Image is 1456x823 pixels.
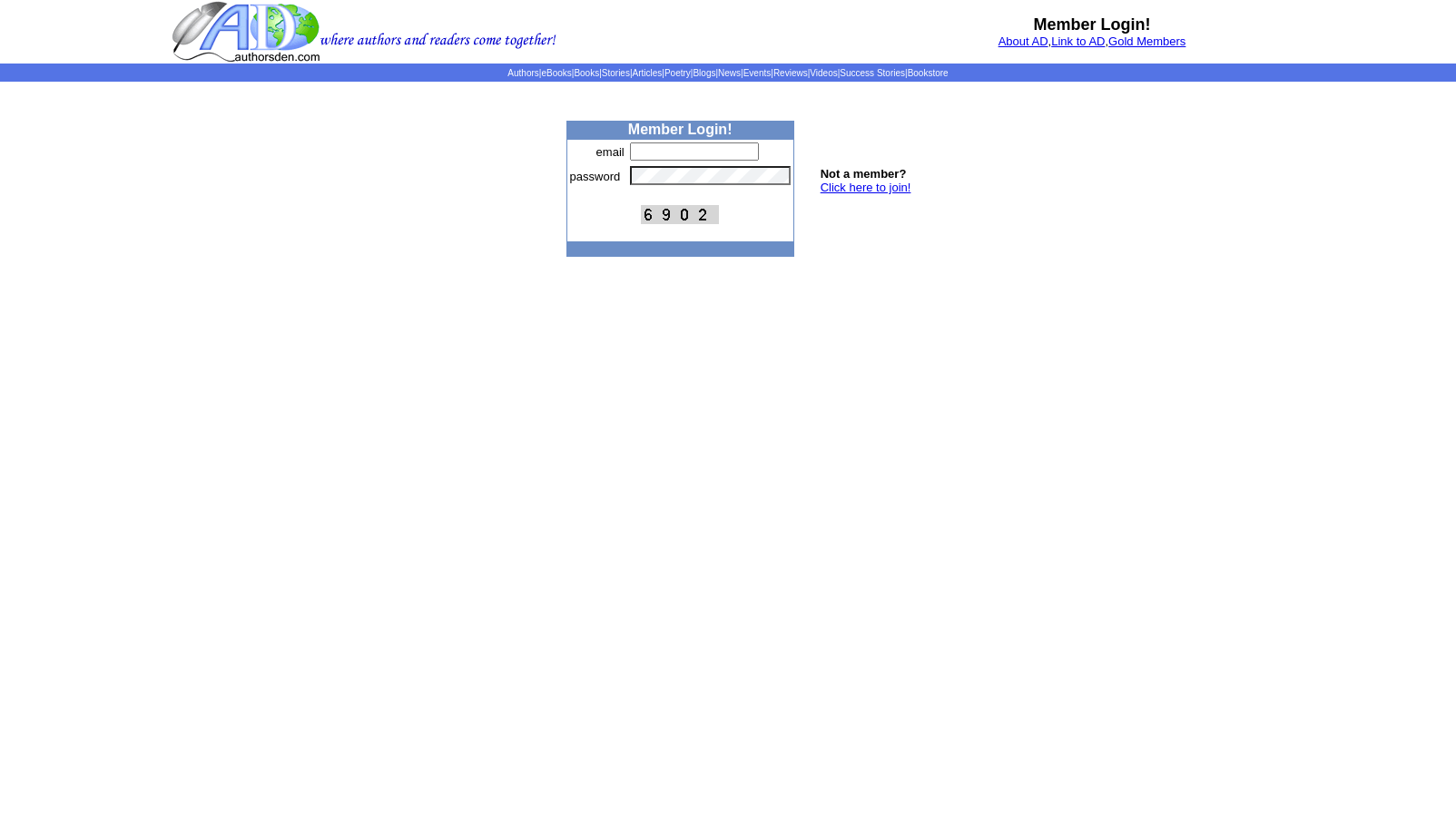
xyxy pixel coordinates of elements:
[999,34,1186,48] font: , ,
[1108,34,1185,48] a: Gold Members
[743,68,772,78] a: Events
[821,181,911,194] a: Click here to join!
[507,68,538,78] a: Authors
[821,167,907,181] b: Not a member?
[810,68,837,78] a: Videos
[633,68,663,78] a: Articles
[908,68,949,78] a: Bookstore
[570,170,621,183] font: password
[641,205,719,224] img: This Is CAPTCHA Image
[574,68,599,78] a: Books
[1034,15,1151,34] b: Member Login!
[773,68,808,78] a: Reviews
[693,68,715,78] a: Blogs
[840,68,905,78] a: Success Stories
[507,68,948,78] span: | | | | | | | | | | | |
[628,122,733,137] b: Member Login!
[999,34,1048,48] a: About AD
[664,68,691,78] a: Poetry
[1051,34,1105,48] a: Link to AD
[596,145,625,159] font: email
[602,68,630,78] a: Stories
[718,68,741,78] a: News
[541,68,571,78] a: eBooks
